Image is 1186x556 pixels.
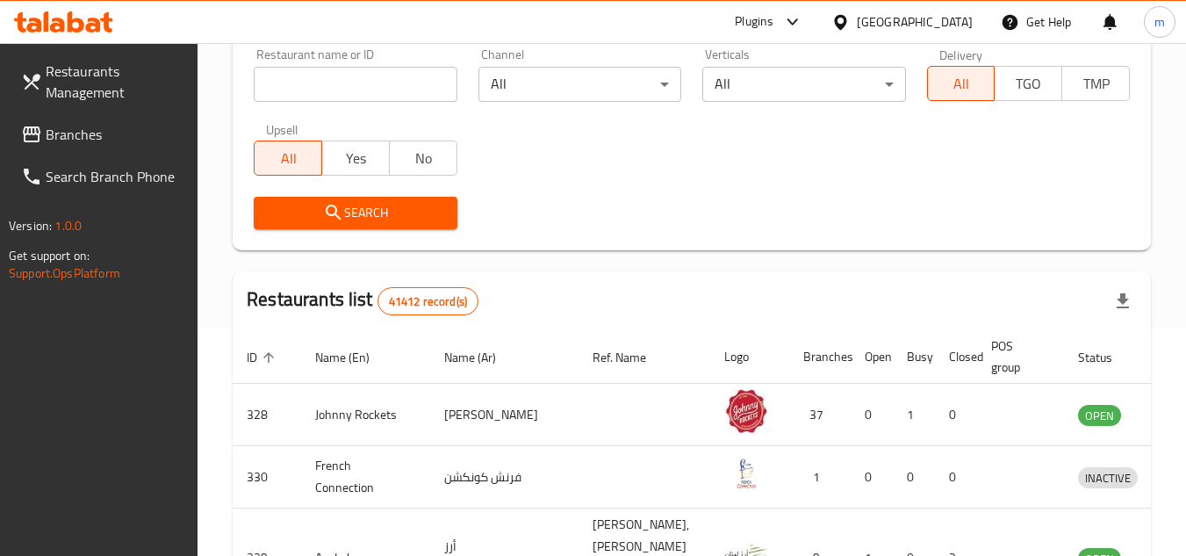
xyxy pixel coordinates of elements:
[1154,12,1165,32] span: m
[1061,66,1130,101] button: TMP
[7,50,198,113] a: Restaurants Management
[893,384,935,446] td: 1
[7,155,198,198] a: Search Branch Phone
[266,123,298,135] label: Upsell
[1002,71,1055,97] span: TGO
[321,141,390,176] button: Yes
[377,287,478,315] div: Total records count
[262,146,315,171] span: All
[1069,71,1123,97] span: TMP
[593,347,669,368] span: Ref. Name
[315,347,392,368] span: Name (En)
[478,67,681,102] div: All
[927,66,996,101] button: All
[893,446,935,509] td: 0
[851,330,893,384] th: Open
[1078,347,1135,368] span: Status
[9,262,120,285] a: Support.OpsPlatform
[935,71,988,97] span: All
[994,66,1062,101] button: TGO
[1078,468,1138,488] span: INACTIVE
[268,202,442,224] span: Search
[735,11,773,32] div: Plugins
[9,244,90,267] span: Get support on:
[1078,467,1138,488] div: INACTIVE
[301,446,430,509] td: French Connection
[46,124,184,145] span: Branches
[46,166,184,187] span: Search Branch Phone
[857,12,973,32] div: [GEOGRAPHIC_DATA]
[935,384,977,446] td: 0
[724,389,768,433] img: Johnny Rockets
[935,330,977,384] th: Closed
[851,384,893,446] td: 0
[893,330,935,384] th: Busy
[935,446,977,509] td: 0
[46,61,184,103] span: Restaurants Management
[1078,406,1121,426] span: OPEN
[1102,280,1144,322] div: Export file
[430,446,579,509] td: فرنش كونكشن
[254,197,456,229] button: Search
[991,336,1043,378] span: POS group
[254,67,456,102] input: Search for restaurant name or ID..
[430,384,579,446] td: [PERSON_NAME]
[233,446,301,509] td: 330
[702,67,905,102] div: All
[789,384,851,446] td: 37
[378,293,478,310] span: 41412 record(s)
[939,48,983,61] label: Delivery
[54,214,82,237] span: 1.0.0
[710,330,789,384] th: Logo
[301,384,430,446] td: Johnny Rockets
[724,451,768,495] img: French Connection
[389,141,457,176] button: No
[851,446,893,509] td: 0
[789,330,851,384] th: Branches
[329,146,383,171] span: Yes
[7,113,198,155] a: Branches
[254,141,322,176] button: All
[233,384,301,446] td: 328
[397,146,450,171] span: No
[444,347,519,368] span: Name (Ar)
[247,347,280,368] span: ID
[789,446,851,509] td: 1
[247,286,478,315] h2: Restaurants list
[9,214,52,237] span: Version:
